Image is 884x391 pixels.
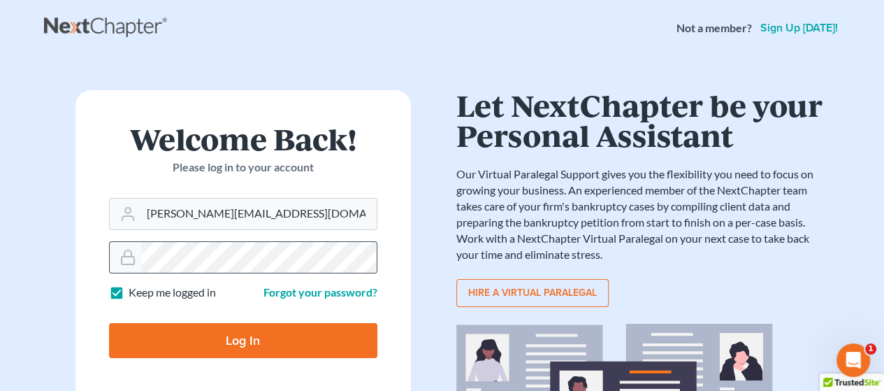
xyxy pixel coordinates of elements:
a: Hire a virtual paralegal [456,279,609,307]
input: Email Address [141,199,377,229]
input: Log In [109,323,377,358]
h1: Let NextChapter be your Personal Assistant [456,90,827,150]
p: Please log in to your account [109,159,377,176]
label: Keep me logged in [129,285,216,301]
p: Our Virtual Paralegal Support gives you the flexibility you need to focus on growing your busines... [456,166,827,262]
a: Forgot your password? [263,285,377,299]
span: 1 [865,343,876,355]
strong: Not a member? [676,20,752,36]
a: Sign up [DATE]! [758,22,841,34]
iframe: Intercom live chat [836,343,870,377]
h1: Welcome Back! [109,124,377,154]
